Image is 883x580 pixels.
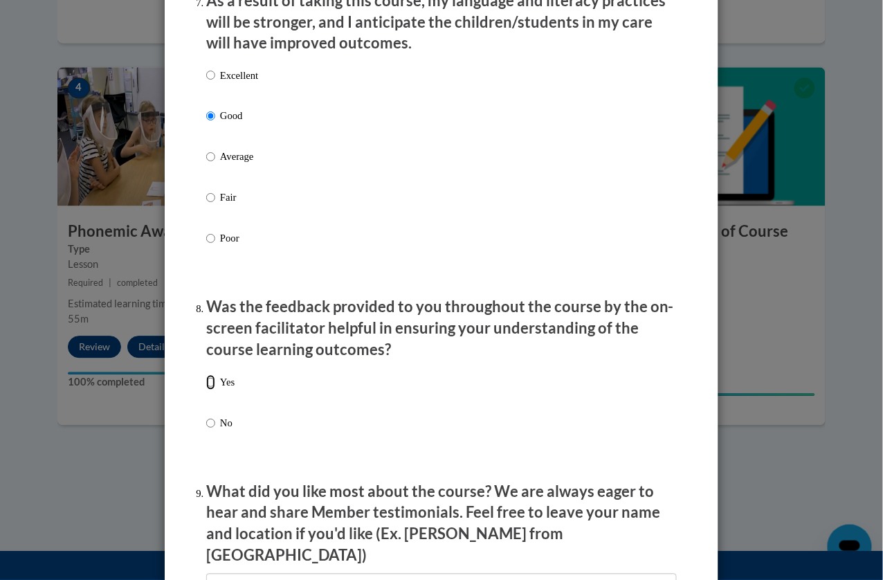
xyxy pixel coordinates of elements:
p: Was the feedback provided to you throughout the course by the on-screen facilitator helpful in en... [206,297,677,361]
p: What did you like most about the course? We are always eager to hear and share Member testimonial... [206,482,677,567]
input: Yes [206,375,215,390]
p: No [220,416,235,431]
p: Good [220,109,258,124]
input: Poor [206,231,215,246]
p: Poor [220,231,258,246]
input: Excellent [206,68,215,83]
input: No [206,416,215,431]
input: Average [206,149,215,165]
input: Good [206,109,215,124]
p: Excellent [220,68,258,83]
p: Yes [220,375,235,390]
p: Fair [220,190,258,206]
input: Fair [206,190,215,206]
p: Average [220,149,258,165]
